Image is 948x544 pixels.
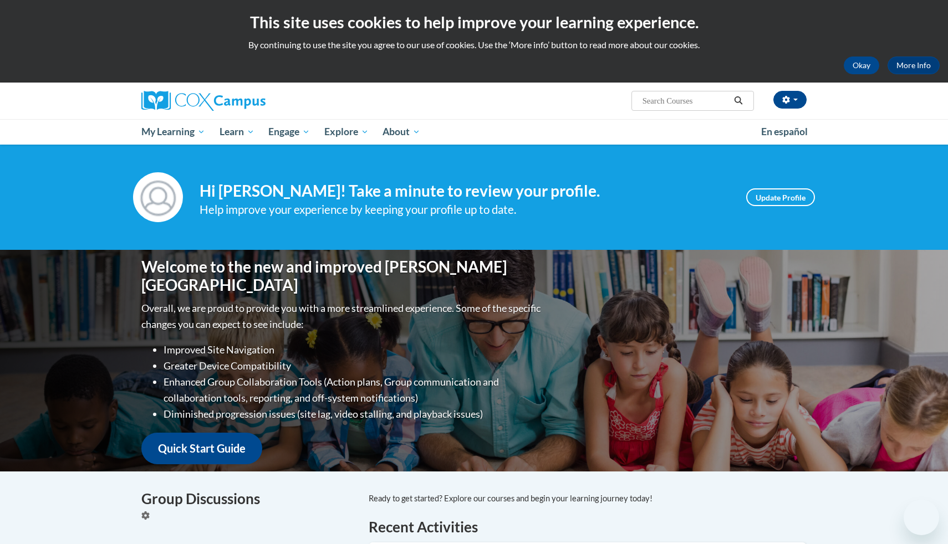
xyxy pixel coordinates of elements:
[844,57,879,74] button: Okay
[746,188,815,206] a: Update Profile
[261,119,317,145] a: Engage
[134,119,212,145] a: My Learning
[141,125,205,138] span: My Learning
[164,342,543,358] li: Improved Site Navigation
[141,300,543,332] p: Overall, we are proud to provide you with a more streamlined experience. Some of the specific cha...
[141,258,543,295] h1: Welcome to the new and improved [PERSON_NAME][GEOGRAPHIC_DATA]
[8,11,940,33] h2: This site uses cookies to help improve your learning experience.
[133,172,183,222] img: Profile Image
[220,125,254,138] span: Learn
[324,125,369,138] span: Explore
[761,126,808,137] span: En español
[164,374,543,406] li: Enhanced Group Collaboration Tools (Action plans, Group communication and collaboration tools, re...
[8,39,940,51] p: By continuing to use the site you agree to our use of cookies. Use the ‘More info’ button to read...
[164,358,543,374] li: Greater Device Compatibility
[268,125,310,138] span: Engage
[754,120,815,143] a: En español
[141,488,352,510] h4: Group Discussions
[888,57,940,74] a: More Info
[904,500,939,535] iframe: Button to launch messaging window
[200,182,730,201] h4: Hi [PERSON_NAME]! Take a minute to review your profile.
[141,91,266,111] img: Cox Campus
[730,94,747,107] button: Search
[383,125,420,138] span: About
[317,119,376,145] a: Explore
[141,433,262,464] a: Quick Start Guide
[164,406,543,422] li: Diminished progression issues (site lag, video stalling, and playback issues)
[212,119,262,145] a: Learn
[376,119,428,145] a: About
[369,517,807,537] h1: Recent Activities
[641,94,730,107] input: Search Courses
[200,201,730,219] div: Help improve your experience by keeping your profile up to date.
[141,91,352,111] a: Cox Campus
[773,91,807,109] button: Account Settings
[125,119,823,145] div: Main menu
